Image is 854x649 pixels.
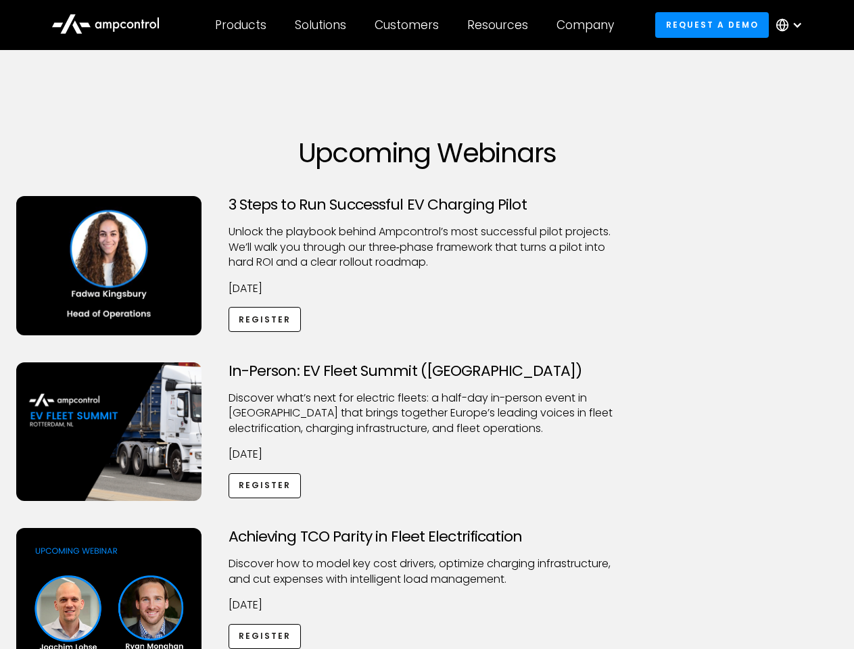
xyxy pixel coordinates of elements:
div: Products [215,18,266,32]
div: Solutions [295,18,346,32]
h1: Upcoming Webinars [16,137,838,169]
div: Customers [375,18,439,32]
h3: 3 Steps to Run Successful EV Charging Pilot [229,196,626,214]
p: [DATE] [229,598,626,612]
a: Register [229,307,302,332]
p: [DATE] [229,447,626,462]
div: Company [556,18,614,32]
a: Request a demo [655,12,769,37]
div: Resources [467,18,528,32]
p: Unlock the playbook behind Ampcontrol’s most successful pilot projects. We’ll walk you through ou... [229,224,626,270]
p: ​Discover what’s next for electric fleets: a half-day in-person event in [GEOGRAPHIC_DATA] that b... [229,391,626,436]
p: Discover how to model key cost drivers, optimize charging infrastructure, and cut expenses with i... [229,556,626,587]
p: [DATE] [229,281,626,296]
h3: In-Person: EV Fleet Summit ([GEOGRAPHIC_DATA]) [229,362,626,380]
a: Register [229,473,302,498]
h3: Achieving TCO Parity in Fleet Electrification [229,528,626,546]
a: Register [229,624,302,649]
